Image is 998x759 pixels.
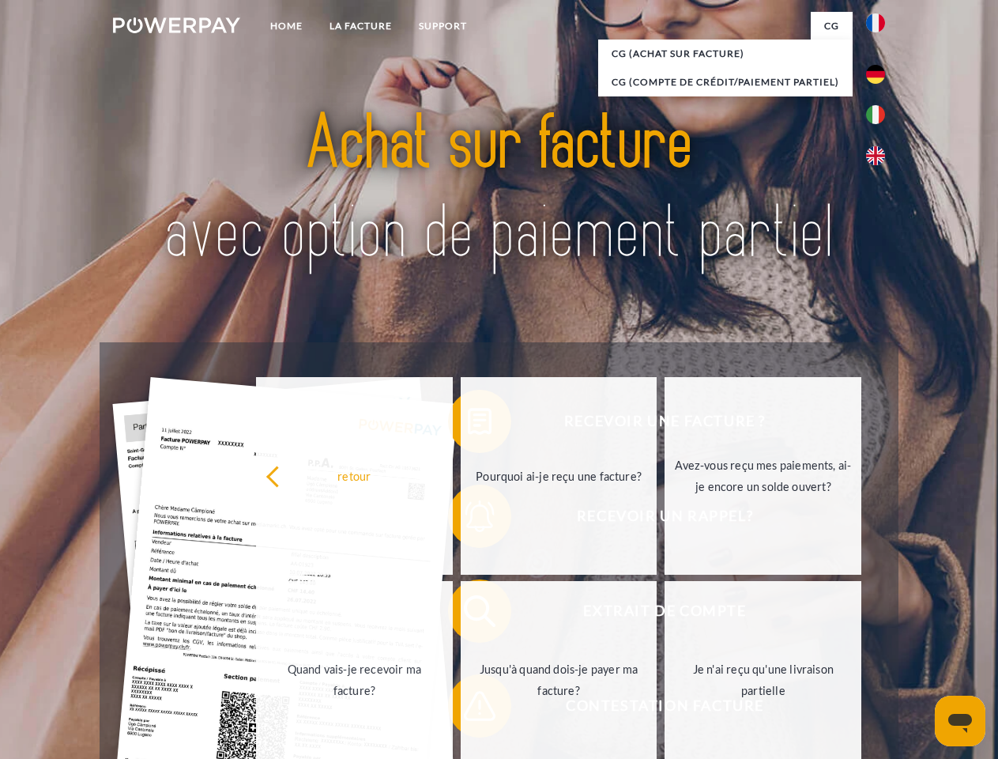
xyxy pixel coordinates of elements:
[598,68,853,96] a: CG (Compte de crédit/paiement partiel)
[257,12,316,40] a: Home
[266,465,443,486] div: retour
[470,659,648,701] div: Jusqu'à quand dois-je payer ma facture?
[470,465,648,486] div: Pourquoi ai-je reçu une facture?
[866,13,885,32] img: fr
[151,76,847,303] img: title-powerpay_fr.svg
[866,146,885,165] img: en
[316,12,405,40] a: LA FACTURE
[935,696,985,746] iframe: Bouton de lancement de la fenêtre de messagerie
[674,659,852,701] div: Je n'ai reçu qu'une livraison partielle
[266,659,443,701] div: Quand vais-je recevoir ma facture?
[866,65,885,84] img: de
[811,12,853,40] a: CG
[674,455,852,497] div: Avez-vous reçu mes paiements, ai-je encore un solde ouvert?
[598,40,853,68] a: CG (achat sur facture)
[866,105,885,124] img: it
[405,12,480,40] a: Support
[113,17,240,33] img: logo-powerpay-white.svg
[665,377,861,575] a: Avez-vous reçu mes paiements, ai-je encore un solde ouvert?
